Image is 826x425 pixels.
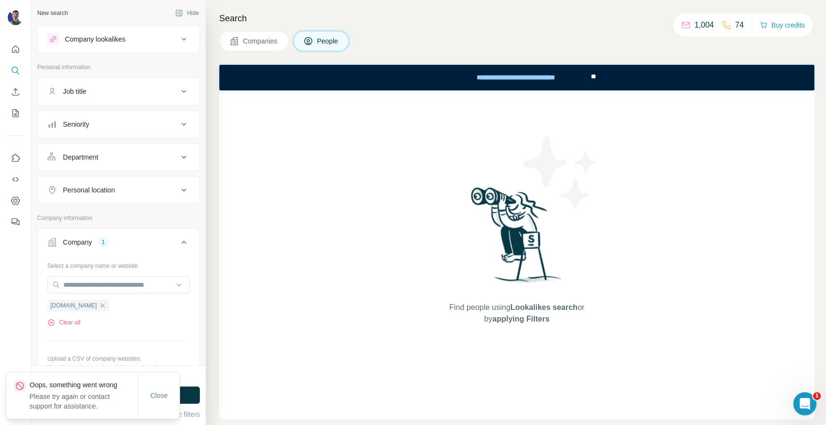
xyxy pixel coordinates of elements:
button: Clear all [47,318,80,327]
img: Avatar [8,10,23,25]
span: [DOMAIN_NAME] [50,301,97,310]
button: Hide [168,6,206,20]
p: 1,004 [694,19,714,31]
button: Seniority [38,113,199,136]
button: Job title [38,80,199,103]
button: My lists [8,104,23,122]
iframe: Banner [219,65,814,90]
img: Surfe Illustration - Stars [517,129,604,216]
h4: Search [219,12,814,25]
button: Company1 [38,231,199,258]
img: Surfe Illustration - Woman searching with binoculars [466,185,567,293]
div: Job title [63,87,86,96]
div: Department [63,152,98,162]
span: Close [150,391,168,400]
button: Use Surfe on LinkedIn [8,149,23,167]
span: Lookalikes search [511,303,578,311]
button: Buy credits [760,18,805,32]
p: Oops, something went wrong [30,380,138,390]
p: Personal information [37,63,200,72]
div: Select a company name or website [47,258,190,270]
span: Companies [243,36,278,46]
p: 74 [735,19,744,31]
button: Quick start [8,41,23,58]
div: Personal location [63,185,115,195]
p: Your list is private and won't be saved or shared. [47,363,190,372]
button: Dashboard [8,192,23,209]
p: Upload a CSV of company websites. [47,354,190,363]
span: 1 [813,392,821,400]
button: Company lookalikes [38,28,199,51]
div: Company lookalikes [65,34,125,44]
button: Personal location [38,178,199,202]
span: Find people using or by [439,302,594,325]
div: New search [37,9,68,17]
span: applying Filters [492,315,549,323]
button: Close [144,387,175,404]
button: Enrich CSV [8,83,23,101]
p: Company information [37,214,200,222]
div: Company [63,237,92,247]
div: 1 [98,238,109,247]
span: People [317,36,339,46]
button: Use Surfe API [8,171,23,188]
div: Seniority [63,119,89,129]
button: Search [8,62,23,79]
button: Feedback [8,213,23,231]
iframe: Intercom live chat [793,392,816,415]
p: Please try again or contact support for assistance. [30,392,138,411]
button: Department [38,146,199,169]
